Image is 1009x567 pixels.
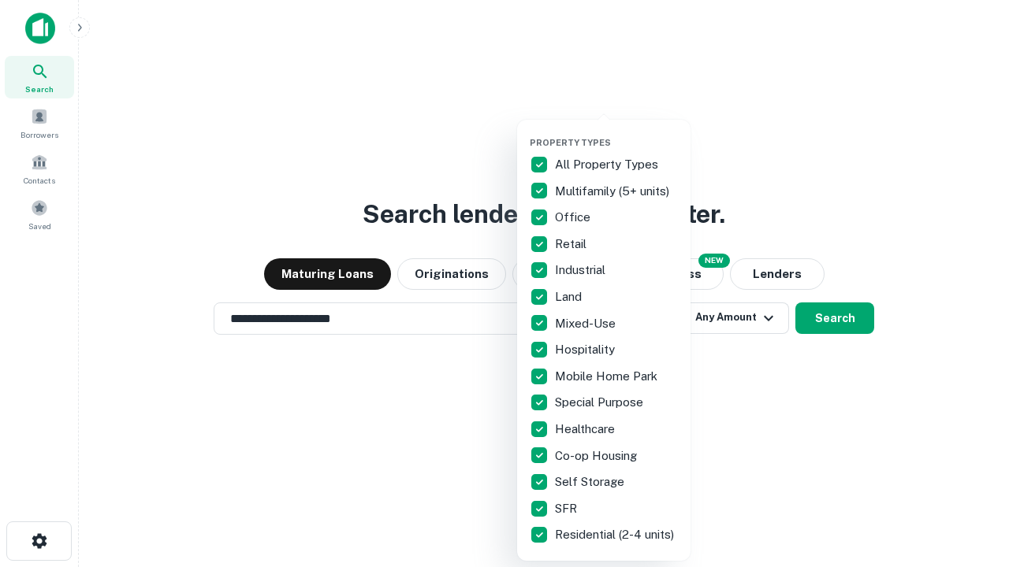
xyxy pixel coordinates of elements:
p: Special Purpose [555,393,646,412]
p: SFR [555,499,580,518]
iframe: Chat Widget [930,441,1009,517]
p: Office [555,208,594,227]
span: Property Types [530,138,611,147]
p: Land [555,287,585,306]
p: Retail [555,235,590,254]
p: Mixed-Use [555,314,619,333]
p: Industrial [555,261,609,280]
p: Co-op Housing [555,447,640,465]
p: Multifamily (5+ units) [555,182,672,201]
p: Healthcare [555,420,618,439]
p: Residential (2-4 units) [555,525,677,544]
p: Mobile Home Park [555,367,661,386]
p: Hospitality [555,340,618,359]
p: All Property Types [555,155,661,174]
p: Self Storage [555,472,627,491]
